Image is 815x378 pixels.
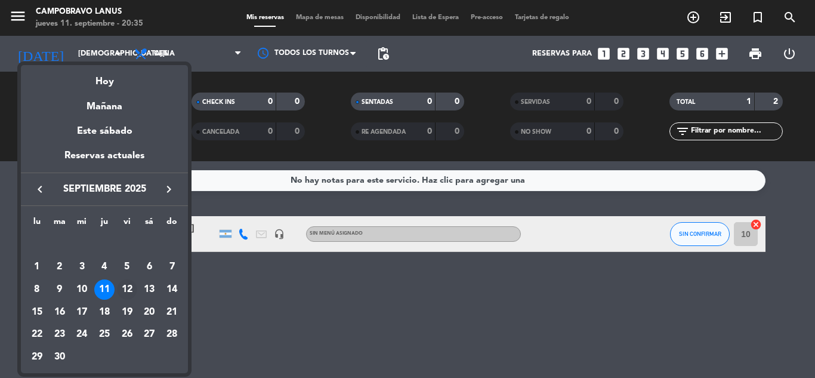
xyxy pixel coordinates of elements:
[48,215,71,233] th: martes
[27,325,47,345] div: 22
[51,182,158,197] span: septiembre 2025
[26,301,48,324] td: 15 de septiembre de 2025
[70,278,93,301] td: 10 de septiembre de 2025
[93,278,116,301] td: 11 de septiembre de 2025
[27,279,47,300] div: 8
[48,256,71,279] td: 2 de septiembre de 2025
[48,324,71,346] td: 23 de septiembre de 2025
[116,324,138,346] td: 26 de septiembre de 2025
[139,279,159,300] div: 13
[26,256,48,279] td: 1 de septiembre de 2025
[116,256,138,279] td: 5 de septiembre de 2025
[21,115,188,148] div: Este sábado
[48,301,71,324] td: 16 de septiembre de 2025
[160,215,183,233] th: domingo
[162,279,182,300] div: 14
[117,257,137,277] div: 5
[72,325,92,345] div: 24
[162,302,182,322] div: 21
[21,90,188,115] div: Mañana
[27,302,47,322] div: 15
[162,257,182,277] div: 7
[138,278,161,301] td: 13 de septiembre de 2025
[93,324,116,346] td: 25 de septiembre de 2025
[138,324,161,346] td: 27 de septiembre de 2025
[26,278,48,301] td: 8 de septiembre de 2025
[27,257,47,277] div: 1
[160,256,183,279] td: 7 de septiembre de 2025
[160,301,183,324] td: 21 de septiembre de 2025
[50,325,70,345] div: 23
[139,325,159,345] div: 27
[50,257,70,277] div: 2
[138,256,161,279] td: 6 de septiembre de 2025
[94,302,115,322] div: 18
[70,301,93,324] td: 17 de septiembre de 2025
[72,302,92,322] div: 17
[72,257,92,277] div: 3
[26,324,48,346] td: 22 de septiembre de 2025
[117,302,137,322] div: 19
[26,346,48,368] td: 29 de septiembre de 2025
[21,65,188,90] div: Hoy
[117,279,137,300] div: 12
[116,215,138,233] th: viernes
[70,324,93,346] td: 24 de septiembre de 2025
[33,182,47,196] i: keyboard_arrow_left
[27,347,47,367] div: 29
[48,346,71,368] td: 30 de septiembre de 2025
[160,324,183,346] td: 28 de septiembre de 2025
[72,279,92,300] div: 10
[158,182,180,197] button: keyboard_arrow_right
[50,302,70,322] div: 16
[50,347,70,367] div: 30
[94,279,115,300] div: 11
[138,301,161,324] td: 20 de septiembre de 2025
[26,215,48,233] th: lunes
[21,148,188,173] div: Reservas actuales
[48,278,71,301] td: 9 de septiembre de 2025
[116,278,138,301] td: 12 de septiembre de 2025
[139,302,159,322] div: 20
[29,182,51,197] button: keyboard_arrow_left
[26,233,183,256] td: SEP.
[93,301,116,324] td: 18 de septiembre de 2025
[160,278,183,301] td: 14 de septiembre de 2025
[70,215,93,233] th: miércoles
[139,257,159,277] div: 6
[162,325,182,345] div: 28
[93,215,116,233] th: jueves
[70,256,93,279] td: 3 de septiembre de 2025
[116,301,138,324] td: 19 de septiembre de 2025
[94,257,115,277] div: 4
[162,182,176,196] i: keyboard_arrow_right
[50,279,70,300] div: 9
[94,325,115,345] div: 25
[93,256,116,279] td: 4 de septiembre de 2025
[117,325,137,345] div: 26
[138,215,161,233] th: sábado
